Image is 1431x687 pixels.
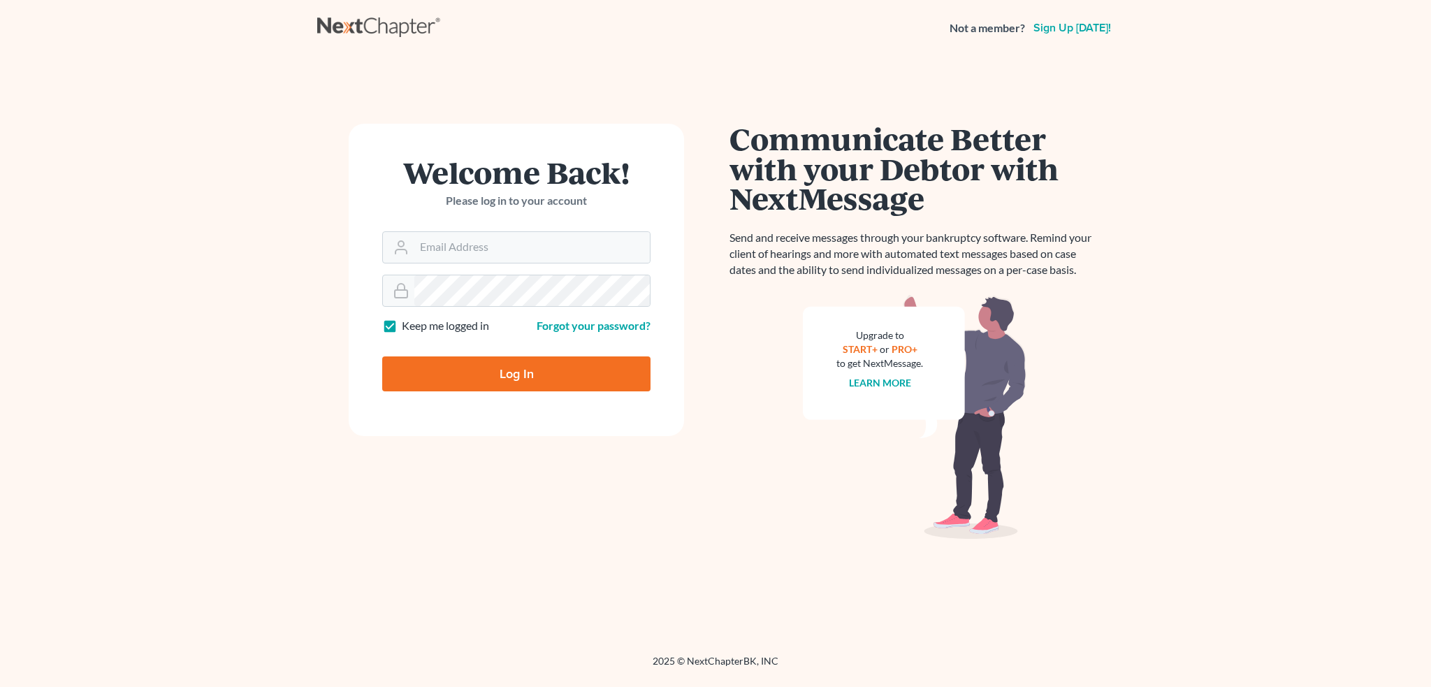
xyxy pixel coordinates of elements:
[537,319,651,332] a: Forgot your password?
[317,654,1114,679] div: 2025 © NextChapterBK, INC
[892,343,917,355] a: PRO+
[382,157,651,187] h1: Welcome Back!
[729,124,1100,213] h1: Communicate Better with your Debtor with NextMessage
[1031,22,1114,34] a: Sign up [DATE]!
[729,230,1100,278] p: Send and receive messages through your bankruptcy software. Remind your client of hearings and mo...
[849,377,911,389] a: Learn more
[950,20,1025,36] strong: Not a member?
[880,343,889,355] span: or
[414,232,650,263] input: Email Address
[836,356,923,370] div: to get NextMessage.
[402,318,489,334] label: Keep me logged in
[382,356,651,391] input: Log In
[382,193,651,209] p: Please log in to your account
[836,328,923,342] div: Upgrade to
[843,343,878,355] a: START+
[803,295,1026,540] img: nextmessage_bg-59042aed3d76b12b5cd301f8e5b87938c9018125f34e5fa2b7a6b67550977c72.svg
